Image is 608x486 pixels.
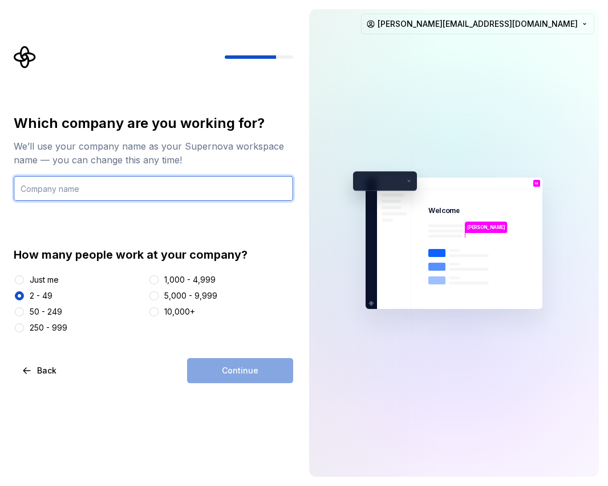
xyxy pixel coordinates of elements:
span: Back [37,365,56,376]
div: We’ll use your company name as your Supernova workspace name — you can change this any time! [14,139,293,167]
p: Welcome [428,206,460,215]
span: [PERSON_NAME][EMAIL_ADDRESS][DOMAIN_NAME] [378,18,578,30]
div: How many people work at your company? [14,247,293,263]
div: 250 - 999 [30,322,67,334]
div: 2 - 49 [30,290,52,302]
svg: Supernova Logo [14,46,37,69]
p: [PERSON_NAME] [467,224,505,231]
input: Company name [14,176,293,201]
div: 10,000+ [164,306,195,318]
div: Just me [30,274,59,286]
div: Which company are you working for? [14,114,293,132]
div: 5,000 - 9,999 [164,290,217,302]
div: 1,000 - 4,999 [164,274,216,286]
button: Back [14,358,66,383]
div: 50 - 249 [30,306,62,318]
p: M [535,182,538,185]
button: [PERSON_NAME][EMAIL_ADDRESS][DOMAIN_NAME] [361,14,594,34]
